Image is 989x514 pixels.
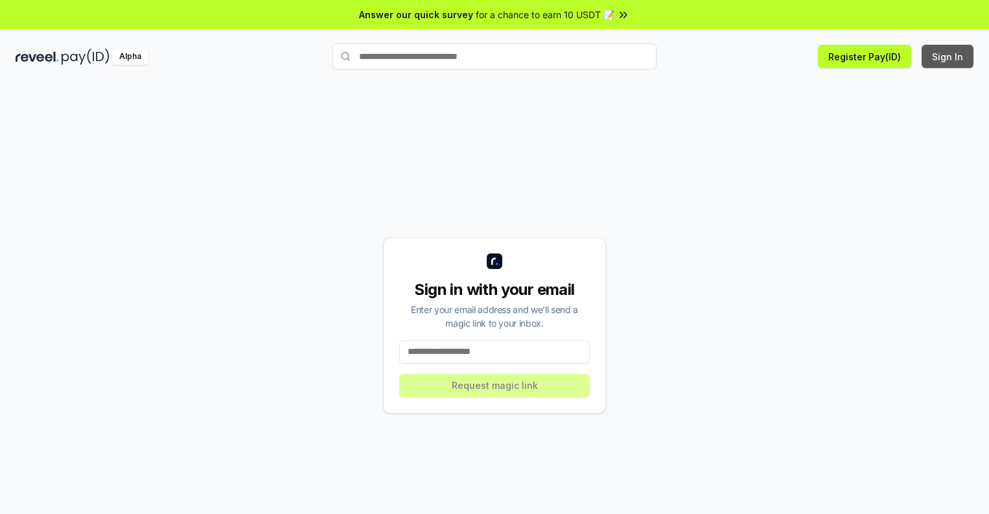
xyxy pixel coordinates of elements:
[476,8,614,21] span: for a chance to earn 10 USDT 📝
[487,253,502,269] img: logo_small
[359,8,473,21] span: Answer our quick survey
[818,45,911,68] button: Register Pay(ID)
[16,49,59,65] img: reveel_dark
[399,279,590,300] div: Sign in with your email
[922,45,973,68] button: Sign In
[62,49,110,65] img: pay_id
[399,303,590,330] div: Enter your email address and we’ll send a magic link to your inbox.
[112,49,148,65] div: Alpha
